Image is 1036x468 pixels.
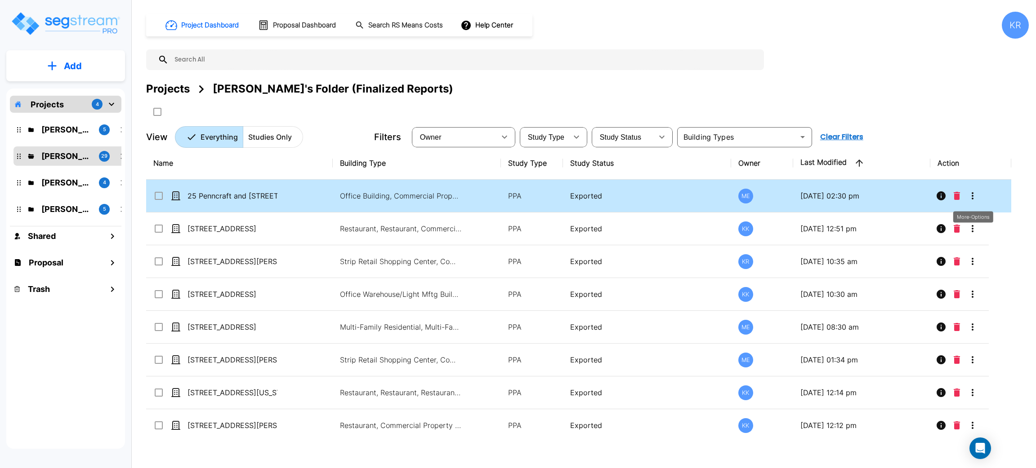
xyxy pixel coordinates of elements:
p: PPA [508,354,556,365]
button: Delete [950,318,964,336]
button: Info [932,252,950,270]
p: M.E. Folder [41,177,92,189]
p: Exported [570,387,724,398]
div: KK [738,385,753,400]
p: [DATE] 12:12 pm [800,420,923,431]
div: Open Intercom Messenger [969,437,991,459]
button: Info [932,416,950,434]
p: Office Building, Commercial Property Site [340,190,461,201]
p: Studies Only [248,132,292,142]
span: Study Type [528,133,564,141]
div: KK [738,287,753,302]
p: Restaurant, Commercial Property Site [340,420,461,431]
h1: Proposal Dashboard [273,20,336,31]
p: PPA [508,387,556,398]
p: [DATE] 10:35 am [800,256,923,267]
th: Study Status [563,147,731,180]
div: KK [738,221,753,236]
div: Select [522,124,567,150]
p: Restaurant, Restaurant, Commercial Property Site [340,223,461,234]
p: Office Warehouse/Light Mftg Building, Commercial Property Site [340,289,461,300]
p: Strip Retail Shopping Center, Commercial Property Site [340,354,461,365]
div: ME [738,320,753,335]
th: Study Type [501,147,563,180]
button: Info [932,384,950,402]
th: Action [930,147,1011,180]
p: PPA [508,256,556,267]
p: [DATE] 01:34 pm [800,354,923,365]
p: 29 [101,152,107,160]
button: More-Options [964,318,982,336]
p: 5 [103,205,106,213]
h1: Project Dashboard [181,20,239,31]
div: KR [738,254,753,269]
div: Select [594,124,653,150]
button: Search RS Means Costs [352,17,448,34]
p: [STREET_ADDRESS] [188,289,277,300]
p: PPA [508,223,556,234]
p: [DATE] 08:30 am [800,322,923,332]
button: Info [932,351,950,369]
p: Add [64,59,82,73]
button: SelectAll [148,103,166,121]
th: Name [146,147,333,180]
button: Delete [950,220,964,238]
h1: Shared [28,230,56,242]
button: Delete [950,252,964,270]
p: 25 Penncraft and [STREET_ADDRESS] [188,190,277,201]
p: Exported [570,190,724,201]
p: [STREET_ADDRESS] [188,322,277,332]
p: Multi-Family Residential, Multi-Family Residential, Multi-Family Residential Site [340,322,461,332]
p: [STREET_ADDRESS][PERSON_NAME] [188,256,277,267]
h1: Search RS Means Costs [368,20,443,31]
button: Delete [950,351,964,369]
button: Info [932,285,950,303]
p: Strip Retail Shopping Center, Commercial Property Site [340,256,461,267]
p: Restaurant, Restaurant, Restaurant, Restaurant, Commercial Property Site [340,387,461,398]
button: Project Dashboard [162,15,244,35]
div: Platform [175,126,303,148]
button: Delete [950,187,964,205]
p: Filters [374,130,401,144]
button: More-Options [964,252,982,270]
p: Exported [570,256,724,267]
h1: Proposal [29,256,63,269]
button: More-Options [964,416,982,434]
p: Jon's Folder [41,203,92,215]
div: [PERSON_NAME]'s Folder (Finalized Reports) [213,81,453,97]
button: Info [932,318,950,336]
button: More-Options [964,351,982,369]
p: PPA [508,322,556,332]
p: [DATE] 10:30 am [800,289,923,300]
span: Owner [420,133,442,141]
button: Delete [950,416,964,434]
p: Exported [570,420,724,431]
p: Exported [570,223,724,234]
button: Proposal Dashboard [255,16,341,35]
p: PPA [508,289,556,300]
p: Karina's Folder [41,124,92,136]
div: More-Options [953,212,993,223]
div: ME [738,353,753,367]
button: More-Options [964,285,982,303]
p: [DATE] 12:14 pm [800,387,923,398]
p: View [146,130,168,144]
p: [STREET_ADDRESS][PERSON_NAME][PERSON_NAME] [188,354,277,365]
p: Exported [570,322,724,332]
button: Everything [175,126,243,148]
input: Search All [169,49,759,70]
span: Study Status [600,133,642,141]
img: Logo [10,11,121,36]
p: 4 [103,179,106,186]
p: [STREET_ADDRESS][PERSON_NAME][PERSON_NAME] [188,420,277,431]
div: KR [1002,12,1029,39]
p: [DATE] 02:30 pm [800,190,923,201]
button: Clear Filters [817,128,867,146]
div: KK [738,418,753,433]
div: ME [738,189,753,203]
p: Everything [201,132,238,142]
button: Studies Only [243,126,303,148]
button: Help Center [459,17,517,34]
p: Exported [570,289,724,300]
p: [STREET_ADDRESS][US_STATE] [188,387,277,398]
